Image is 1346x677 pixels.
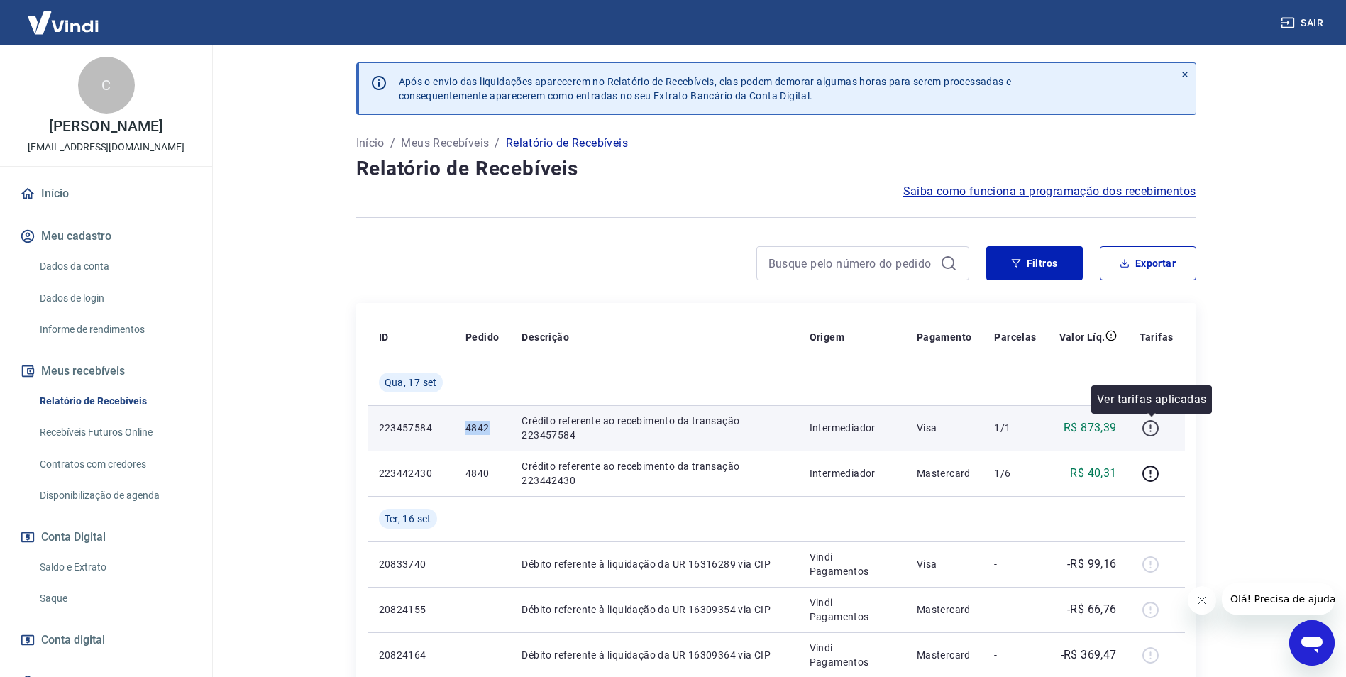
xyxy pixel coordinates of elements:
[465,421,499,435] p: 4842
[1097,391,1206,408] p: Ver tarifas aplicadas
[1289,620,1335,666] iframe: Botão para abrir a janela de mensagens
[917,648,972,662] p: Mastercard
[1222,583,1335,615] iframe: Mensagem da empresa
[917,421,972,435] p: Visa
[34,450,195,479] a: Contratos com credores
[28,140,184,155] p: [EMAIL_ADDRESS][DOMAIN_NAME]
[810,330,844,344] p: Origem
[34,315,195,344] a: Informe de rendimentos
[1059,330,1105,344] p: Valor Líq.
[1067,556,1117,573] p: -R$ 99,16
[810,421,894,435] p: Intermediador
[356,155,1196,183] h4: Relatório de Recebíveis
[34,418,195,447] a: Recebíveis Futuros Online
[522,330,569,344] p: Descrição
[810,641,894,669] p: Vindi Pagamentos
[1070,465,1116,482] p: R$ 40,31
[34,481,195,510] a: Disponibilização de agenda
[903,183,1196,200] a: Saiba como funciona a programação dos recebimentos
[994,330,1036,344] p: Parcelas
[17,178,195,209] a: Início
[1188,586,1216,615] iframe: Fechar mensagem
[390,135,395,152] p: /
[379,648,443,662] p: 20824164
[522,602,786,617] p: Débito referente à liquidação da UR 16309354 via CIP
[1278,10,1329,36] button: Sair
[522,557,786,571] p: Débito referente à liquidação da UR 16316289 via CIP
[994,602,1036,617] p: -
[379,421,443,435] p: 223457584
[399,75,1012,103] p: Após o envio das liquidações aparecerem no Relatório de Recebíveis, elas podem demorar algumas ho...
[34,553,195,582] a: Saldo e Extrato
[401,135,489,152] a: Meus Recebíveis
[17,1,109,44] img: Vindi
[522,414,786,442] p: Crédito referente ao recebimento da transação 223457584
[1064,419,1117,436] p: R$ 873,39
[41,630,105,650] span: Conta digital
[465,466,499,480] p: 4840
[34,252,195,281] a: Dados da conta
[506,135,628,152] p: Relatório de Recebíveis
[356,135,385,152] a: Início
[986,246,1083,280] button: Filtros
[917,466,972,480] p: Mastercard
[810,466,894,480] p: Intermediador
[1061,646,1117,664] p: -R$ 369,47
[768,253,934,274] input: Busque pelo número do pedido
[49,119,162,134] p: [PERSON_NAME]
[522,648,786,662] p: Débito referente à liquidação da UR 16309364 via CIP
[465,330,499,344] p: Pedido
[379,330,389,344] p: ID
[385,375,437,390] span: Qua, 17 set
[78,57,135,114] div: C
[9,10,119,21] span: Olá! Precisa de ajuda?
[522,459,786,488] p: Crédito referente ao recebimento da transação 223442430
[379,557,443,571] p: 20833740
[1067,601,1117,618] p: -R$ 66,76
[994,466,1036,480] p: 1/6
[994,421,1036,435] p: 1/1
[17,624,195,656] a: Conta digital
[994,557,1036,571] p: -
[810,595,894,624] p: Vindi Pagamentos
[34,284,195,313] a: Dados de login
[1140,330,1174,344] p: Tarifas
[17,522,195,553] button: Conta Digital
[379,602,443,617] p: 20824155
[917,330,972,344] p: Pagamento
[917,557,972,571] p: Visa
[994,648,1036,662] p: -
[810,550,894,578] p: Vindi Pagamentos
[1100,246,1196,280] button: Exportar
[379,466,443,480] p: 223442430
[385,512,431,526] span: Ter, 16 set
[917,602,972,617] p: Mastercard
[34,584,195,613] a: Saque
[17,221,195,252] button: Meu cadastro
[17,356,195,387] button: Meus recebíveis
[34,387,195,416] a: Relatório de Recebíveis
[495,135,500,152] p: /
